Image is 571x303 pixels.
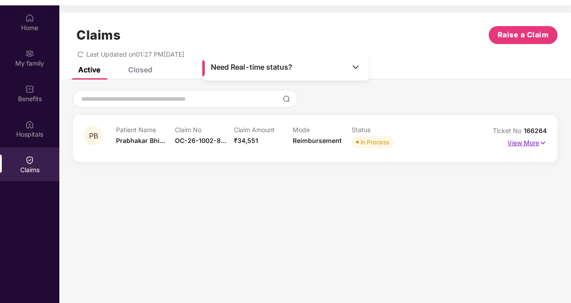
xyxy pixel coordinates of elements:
div: Active [78,65,100,74]
span: Prabhakar Bhi... [116,137,165,144]
span: ₹34,551 [234,137,258,144]
p: Patient Name [116,126,175,134]
span: Reimbursement [293,137,342,144]
p: Status [352,126,410,134]
span: Ticket No [493,127,524,134]
h1: Claims [76,27,120,43]
span: redo [77,50,84,58]
span: PB [89,132,98,140]
img: svg+xml;base64,PHN2ZyBpZD0iSG9zcGl0YWxzIiB4bWxucz0iaHR0cDovL3d3dy53My5vcmcvMjAwMC9zdmciIHdpZHRoPS... [25,120,34,129]
img: svg+xml;base64,PHN2ZyB4bWxucz0iaHR0cDovL3d3dy53My5vcmcvMjAwMC9zdmciIHdpZHRoPSIxNyIgaGVpZ2h0PSIxNy... [539,138,547,148]
img: svg+xml;base64,PHN2ZyBpZD0iSG9tZSIgeG1sbnM9Imh0dHA6Ly93d3cudzMub3JnLzIwMDAvc3ZnIiB3aWR0aD0iMjAiIG... [25,13,34,22]
span: OC-26-1002-8... [175,137,226,144]
span: Raise a Claim [498,29,549,40]
span: 166264 [524,127,547,134]
p: Mode [293,126,352,134]
p: Claim Amount [234,126,293,134]
div: In Process [361,138,389,147]
span: Last Updated on 01:27 PM[DATE] [86,50,184,58]
img: Toggle Icon [351,62,360,71]
button: Raise a Claim [489,26,558,44]
img: svg+xml;base64,PHN2ZyBpZD0iQmVuZWZpdHMiIHhtbG5zPSJodHRwOi8vd3d3LnczLm9yZy8yMDAwL3N2ZyIgd2lkdGg9Ij... [25,85,34,94]
img: svg+xml;base64,PHN2ZyBpZD0iU2VhcmNoLTMyeDMyIiB4bWxucz0iaHR0cDovL3d3dy53My5vcmcvMjAwMC9zdmciIHdpZH... [283,95,290,102]
img: svg+xml;base64,PHN2ZyB3aWR0aD0iMjAiIGhlaWdodD0iMjAiIHZpZXdCb3g9IjAgMCAyMCAyMCIgZmlsbD0ibm9uZSIgeG... [25,49,34,58]
p: View More [508,136,547,148]
div: Closed [128,65,152,74]
p: Claim No [175,126,234,134]
span: Need Real-time status? [211,62,292,72]
img: svg+xml;base64,PHN2ZyBpZD0iQ2xhaW0iIHhtbG5zPSJodHRwOi8vd3d3LnczLm9yZy8yMDAwL3N2ZyIgd2lkdGg9IjIwIi... [25,156,34,165]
